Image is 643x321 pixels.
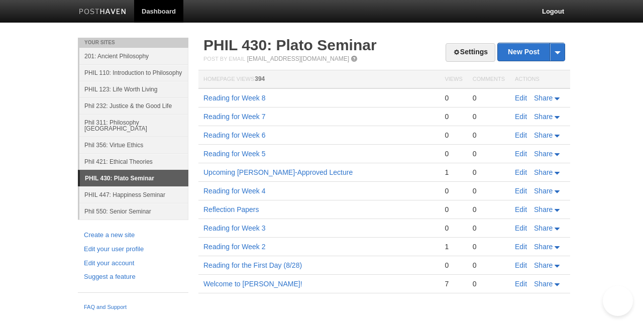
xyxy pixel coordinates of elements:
[534,131,553,139] span: Share
[203,150,265,158] a: Reading for Week 5
[515,150,527,158] a: Edit
[445,168,462,177] div: 1
[473,168,505,177] div: 0
[255,75,265,82] span: 394
[445,279,462,288] div: 7
[445,149,462,158] div: 0
[473,205,505,214] div: 0
[79,203,188,220] a: Phil 550: Senior Seminar
[446,43,495,62] a: Settings
[79,64,188,81] a: PHIL 110: Introduction to Philosophy
[534,168,553,176] span: Share
[468,70,510,89] th: Comments
[473,112,505,121] div: 0
[534,187,553,195] span: Share
[515,113,527,121] a: Edit
[445,112,462,121] div: 0
[603,286,633,316] iframe: Help Scout Beacon - Open
[79,186,188,203] a: PHIL 447: Happiness Seminar
[445,242,462,251] div: 1
[203,131,265,139] a: Reading for Week 6
[445,186,462,195] div: 0
[473,149,505,158] div: 0
[79,97,188,114] a: Phil 232: Justice & the Good Life
[515,94,527,102] a: Edit
[473,93,505,102] div: 0
[515,205,527,213] a: Edit
[534,94,553,102] span: Share
[515,187,527,195] a: Edit
[534,150,553,158] span: Share
[84,258,182,269] a: Edit your account
[203,243,265,251] a: Reading for Week 2
[203,261,302,269] a: Reading for the First Day (8/28)
[80,170,188,186] a: PHIL 430: Plato Seminar
[203,205,259,213] a: Reflection Papers
[498,43,565,61] a: New Post
[515,243,527,251] a: Edit
[445,205,462,214] div: 0
[203,280,302,288] a: Welcome to [PERSON_NAME]!
[473,131,505,140] div: 0
[473,279,505,288] div: 0
[203,113,265,121] a: Reading for Week 7
[203,187,265,195] a: Reading for Week 4
[79,81,188,97] a: PHIL 123: Life Worth Living
[84,230,182,241] a: Create a new site
[534,243,553,251] span: Share
[473,261,505,270] div: 0
[79,153,188,170] a: Phil 421: Ethical Theories
[84,303,182,312] a: FAQ and Support
[440,70,467,89] th: Views
[445,261,462,270] div: 0
[534,224,553,232] span: Share
[534,280,553,288] span: Share
[445,93,462,102] div: 0
[473,224,505,233] div: 0
[515,131,527,139] a: Edit
[79,114,188,137] a: Phil 311: Philosophy [GEOGRAPHIC_DATA]
[203,224,265,232] a: Reading for Week 3
[445,224,462,233] div: 0
[78,38,188,48] li: Your Sites
[534,113,553,121] span: Share
[534,261,553,269] span: Share
[203,168,353,176] a: Upcoming [PERSON_NAME]-Approved Lecture
[79,137,188,153] a: Phil 356: Virtue Ethics
[203,56,245,62] span: Post by Email
[84,244,182,255] a: Edit your user profile
[203,94,265,102] a: Reading for Week 8
[247,55,349,62] a: [EMAIL_ADDRESS][DOMAIN_NAME]
[198,70,440,89] th: Homepage Views
[534,205,553,213] span: Share
[515,280,527,288] a: Edit
[515,168,527,176] a: Edit
[79,48,188,64] a: 201: Ancient Philosophy
[79,9,127,16] img: Posthaven-bar
[445,131,462,140] div: 0
[473,186,505,195] div: 0
[515,224,527,232] a: Edit
[203,37,377,53] a: PHIL 430: Plato Seminar
[515,261,527,269] a: Edit
[510,70,570,89] th: Actions
[473,242,505,251] div: 0
[84,272,182,282] a: Suggest a feature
